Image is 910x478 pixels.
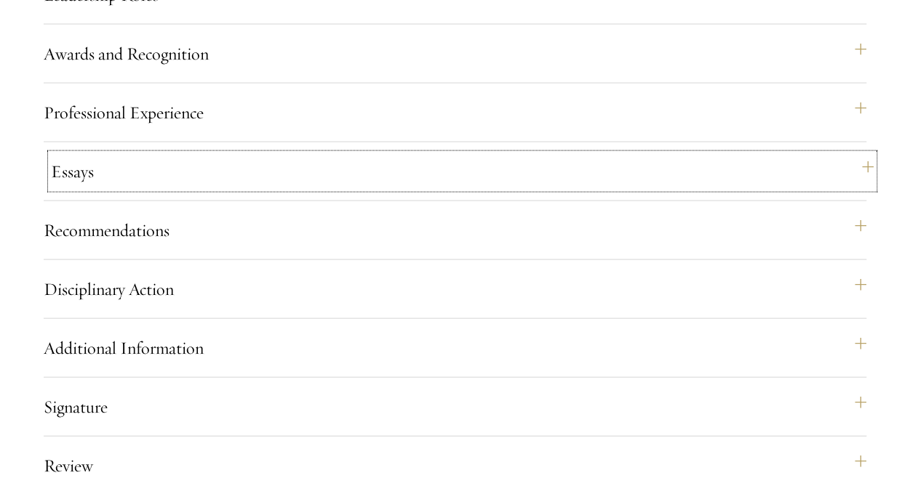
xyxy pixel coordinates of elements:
[44,95,866,130] button: Professional Experience
[44,389,866,424] button: Signature
[44,272,866,307] button: Disciplinary Action
[44,213,866,248] button: Recommendations
[44,331,866,365] button: Additional Information
[44,36,866,71] button: Awards and Recognition
[51,154,874,189] button: Essays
